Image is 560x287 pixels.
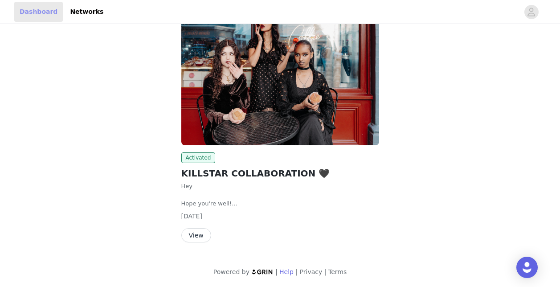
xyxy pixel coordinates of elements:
div: avatar [527,5,535,19]
p: Hey [181,182,379,191]
a: View [181,232,211,239]
a: Terms [328,268,347,275]
span: Activated [181,152,216,163]
a: Privacy [300,268,323,275]
div: Open Intercom Messenger [516,257,538,278]
a: Dashboard [14,2,63,22]
p: Hope you're well! [181,199,379,208]
span: Powered by [213,268,249,275]
span: | [324,268,327,275]
a: Networks [65,2,109,22]
span: [DATE] [181,213,202,220]
h2: KILLSTAR COLLABORATION 🖤 [181,167,379,180]
span: | [295,268,298,275]
button: View [181,228,211,242]
span: | [275,268,278,275]
a: Help [279,268,294,275]
img: logo [251,269,274,275]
